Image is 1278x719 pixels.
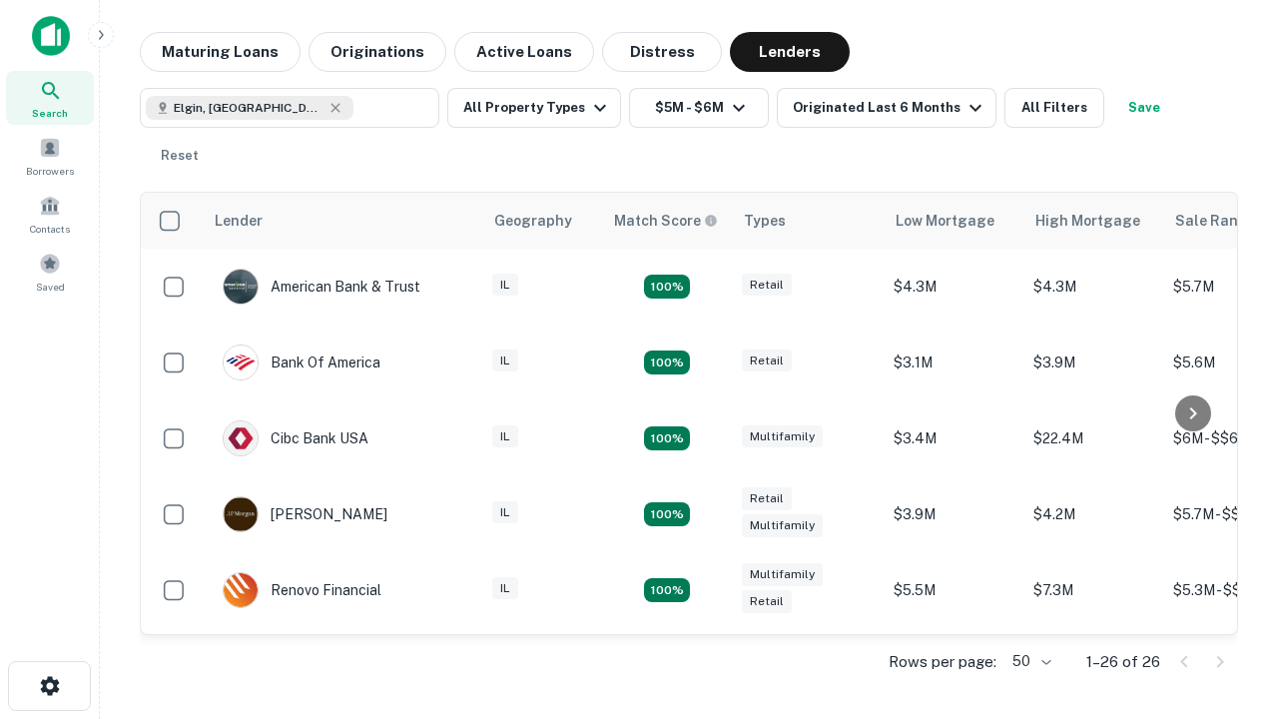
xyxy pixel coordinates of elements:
[223,572,381,608] div: Renovo Financial
[614,210,714,232] h6: Match Score
[742,350,792,372] div: Retail
[26,163,74,179] span: Borrowers
[1023,249,1163,325] td: $4.3M
[629,88,769,128] button: $5M - $6M
[1023,325,1163,400] td: $3.9M
[492,501,518,524] div: IL
[1004,88,1104,128] button: All Filters
[224,421,258,455] img: picture
[1023,552,1163,628] td: $7.3M
[730,32,850,72] button: Lenders
[223,420,368,456] div: Cibc Bank USA
[889,650,996,674] p: Rows per page:
[644,502,690,526] div: Matching Properties: 4, hasApolloMatch: undefined
[602,193,732,249] th: Capitalize uses an advanced AI algorithm to match your search with the best lender. The match sco...
[644,351,690,374] div: Matching Properties: 4, hasApolloMatch: undefined
[36,279,65,295] span: Saved
[32,16,70,56] img: capitalize-icon.png
[742,487,792,510] div: Retail
[644,275,690,299] div: Matching Properties: 7, hasApolloMatch: undefined
[602,32,722,72] button: Distress
[30,221,70,237] span: Contacts
[732,193,884,249] th: Types
[1035,209,1140,233] div: High Mortgage
[1086,650,1160,674] p: 1–26 of 26
[1004,647,1054,676] div: 50
[744,209,786,233] div: Types
[884,325,1023,400] td: $3.1M
[224,346,258,379] img: picture
[203,193,482,249] th: Lender
[896,209,994,233] div: Low Mortgage
[884,476,1023,552] td: $3.9M
[454,32,594,72] button: Active Loans
[494,209,572,233] div: Geography
[492,425,518,448] div: IL
[1112,88,1176,128] button: Save your search to get updates of matches that match your search criteria.
[223,496,387,532] div: [PERSON_NAME]
[148,136,212,176] button: Reset
[6,129,94,183] a: Borrowers
[793,96,987,120] div: Originated Last 6 Months
[742,274,792,297] div: Retail
[1023,628,1163,704] td: $3.1M
[6,245,94,299] a: Saved
[1023,400,1163,476] td: $22.4M
[309,32,446,72] button: Originations
[1023,193,1163,249] th: High Mortgage
[224,270,258,304] img: picture
[614,210,718,232] div: Capitalize uses an advanced AI algorithm to match your search with the best lender. The match sco...
[6,71,94,125] a: Search
[777,88,996,128] button: Originated Last 6 Months
[884,552,1023,628] td: $5.5M
[742,563,823,586] div: Multifamily
[32,105,68,121] span: Search
[1178,495,1278,591] iframe: Chat Widget
[223,269,420,305] div: American Bank & Trust
[224,573,258,607] img: picture
[492,350,518,372] div: IL
[492,577,518,600] div: IL
[174,99,323,117] span: Elgin, [GEOGRAPHIC_DATA], [GEOGRAPHIC_DATA]
[223,345,380,380] div: Bank Of America
[884,628,1023,704] td: $2.2M
[644,578,690,602] div: Matching Properties: 4, hasApolloMatch: undefined
[482,193,602,249] th: Geography
[884,193,1023,249] th: Low Mortgage
[884,249,1023,325] td: $4.3M
[492,274,518,297] div: IL
[742,514,823,537] div: Multifamily
[884,400,1023,476] td: $3.4M
[215,209,263,233] div: Lender
[447,88,621,128] button: All Property Types
[140,32,301,72] button: Maturing Loans
[644,426,690,450] div: Matching Properties: 4, hasApolloMatch: undefined
[742,590,792,613] div: Retail
[742,425,823,448] div: Multifamily
[1023,476,1163,552] td: $4.2M
[6,187,94,241] a: Contacts
[224,497,258,531] img: picture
